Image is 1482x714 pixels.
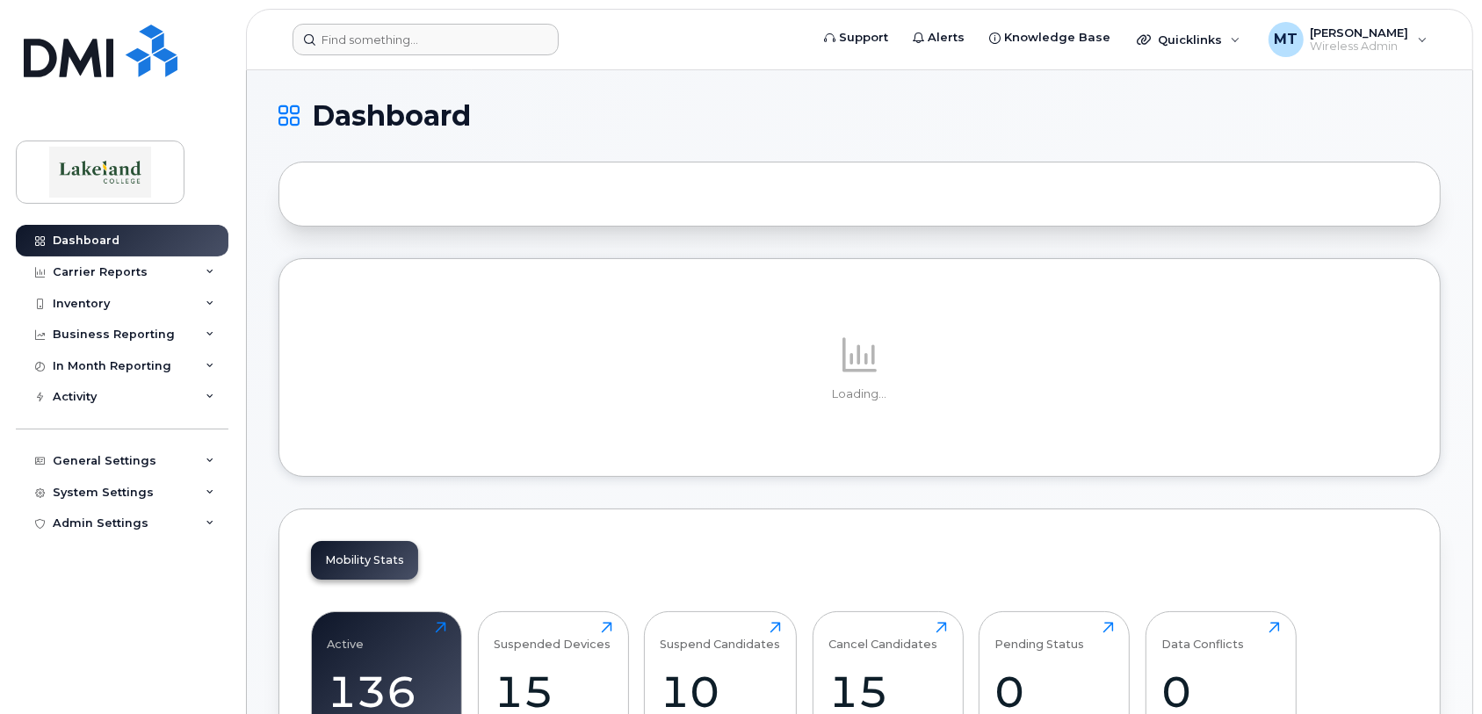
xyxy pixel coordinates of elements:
div: Active [328,622,365,651]
div: Suspended Devices [494,622,611,651]
p: Loading... [311,386,1408,402]
div: Cancel Candidates [828,622,937,651]
div: Data Conflicts [1161,622,1244,651]
div: Suspend Candidates [661,622,781,651]
span: Dashboard [312,103,471,129]
div: Pending Status [995,622,1085,651]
